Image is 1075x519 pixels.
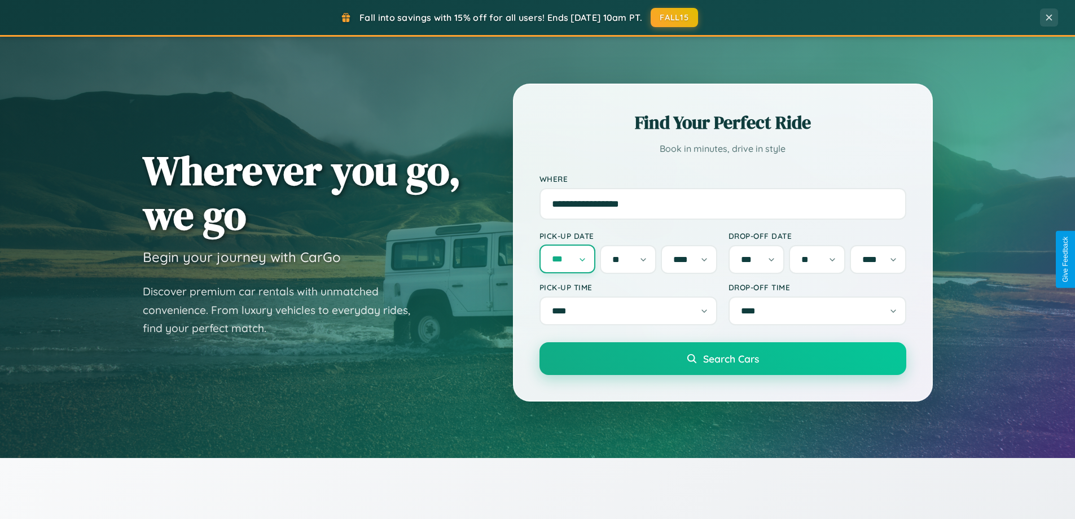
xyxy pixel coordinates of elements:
[651,8,698,27] button: FALL15
[539,110,906,135] h2: Find Your Perfect Ride
[539,282,717,292] label: Pick-up Time
[143,248,341,265] h3: Begin your journey with CarGo
[729,282,906,292] label: Drop-off Time
[539,231,717,241] label: Pick-up Date
[143,148,461,237] h1: Wherever you go, we go
[539,342,906,375] button: Search Cars
[143,282,425,338] p: Discover premium car rentals with unmatched convenience. From luxury vehicles to everyday rides, ...
[1061,237,1069,282] div: Give Feedback
[539,141,906,157] p: Book in minutes, drive in style
[703,352,759,365] span: Search Cars
[539,174,906,184] label: Where
[729,231,906,241] label: Drop-off Date
[359,12,642,23] span: Fall into savings with 15% off for all users! Ends [DATE] 10am PT.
